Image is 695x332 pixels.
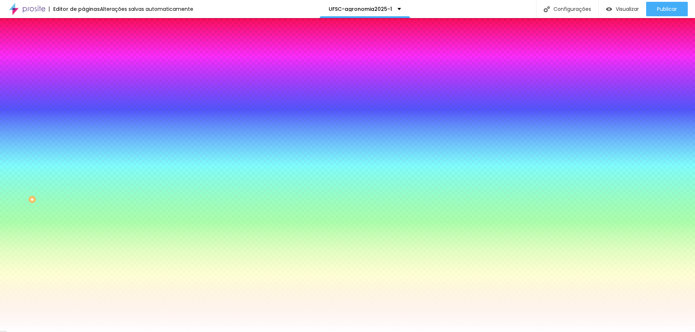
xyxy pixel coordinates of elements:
[100,7,193,12] div: Alterações salvas automaticamente
[657,6,677,12] span: Publicar
[599,2,646,16] button: Visualizar
[544,6,550,12] img: Icone
[606,6,612,12] img: view-1.svg
[616,6,639,12] span: Visualizar
[646,2,688,16] button: Publicar
[329,7,392,12] p: UFSC-agronomia2025-1
[49,7,100,12] div: Editor de páginas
